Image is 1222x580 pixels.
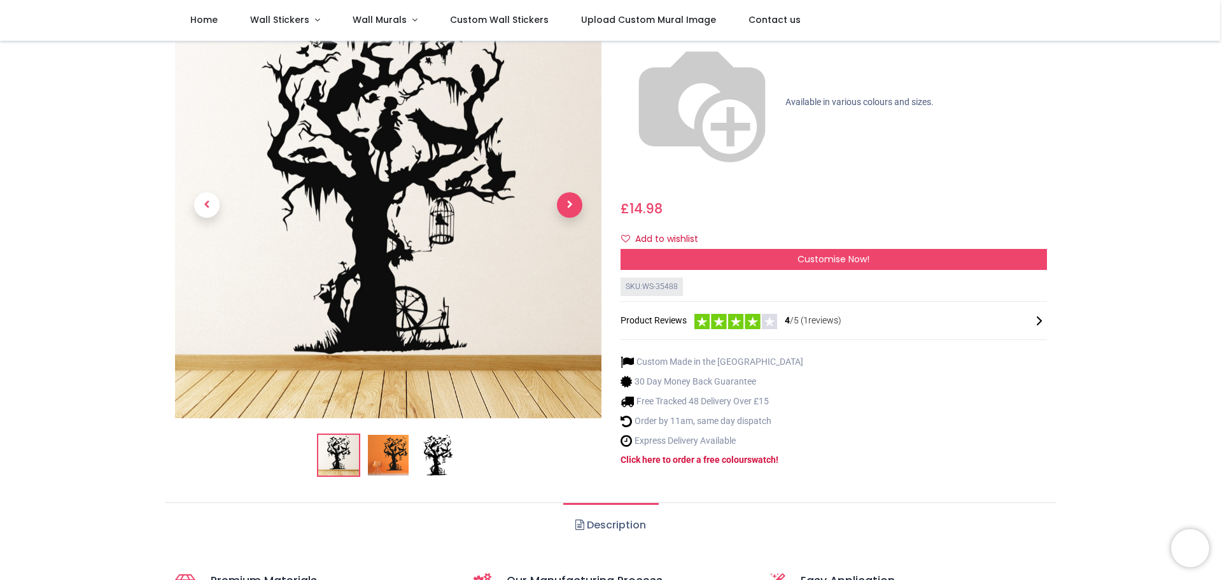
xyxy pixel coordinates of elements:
[557,192,582,218] span: Next
[621,278,683,296] div: SKU: WS-35488
[776,455,778,465] a: !
[785,97,934,107] span: Available in various colours and sizes.
[190,13,218,26] span: Home
[194,192,220,218] span: Previous
[629,199,663,218] span: 14.98
[621,21,783,184] img: color-wheel.png
[621,229,709,250] button: Add to wishlistAdd to wishlist
[785,315,790,325] span: 4
[538,55,601,354] a: Next
[621,375,803,388] li: 30 Day Money Back Guarantee
[621,414,803,428] li: Order by 11am, same day dispatch
[748,13,801,26] span: Contact us
[621,455,747,465] a: Click here to order a free colour
[621,312,1047,329] div: Product Reviews
[1171,529,1209,567] iframe: Brevo live chat
[368,435,409,476] img: WS-35488-02
[318,435,359,476] img: Scary Tree Halloween Wall Sticker - Mod1
[450,13,549,26] span: Custom Wall Stickers
[621,199,663,218] span: £
[797,253,869,265] span: Customise Now!
[250,13,309,26] span: Wall Stickers
[563,503,658,548] a: Description
[581,13,716,26] span: Upload Custom Mural Image
[353,13,407,26] span: Wall Murals
[621,434,803,448] li: Express Delivery Available
[785,315,841,327] span: /5 ( 1 reviews)
[621,355,803,369] li: Custom Made in the [GEOGRAPHIC_DATA]
[747,455,776,465] a: swatch
[418,435,458,476] img: WS-35488-03
[621,395,803,408] li: Free Tracked 48 Delivery Over £15
[621,234,630,243] i: Add to wishlist
[175,55,239,354] a: Previous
